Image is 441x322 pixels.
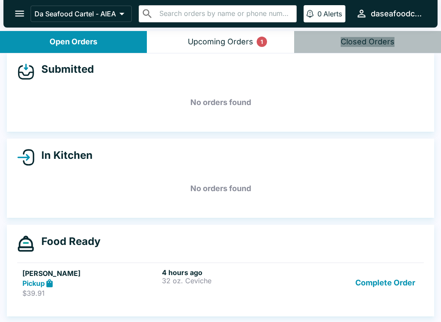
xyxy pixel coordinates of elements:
[188,37,253,47] div: Upcoming Orders
[323,9,342,18] p: Alerts
[162,268,298,277] h6: 4 hours ago
[31,6,132,22] button: Da Seafood Cartel - AIEA
[352,268,419,298] button: Complete Order
[34,9,116,18] p: Da Seafood Cartel - AIEA
[34,235,100,248] h4: Food Ready
[157,8,293,20] input: Search orders by name or phone number
[9,3,31,25] button: open drawer
[17,173,424,204] h5: No orders found
[34,149,93,162] h4: In Kitchen
[22,268,158,279] h5: [PERSON_NAME]
[17,263,424,303] a: [PERSON_NAME]Pickup$39.914 hours ago32 oz. CevicheComplete Order
[317,9,322,18] p: 0
[371,9,424,19] div: daseafoodcartel
[22,289,158,297] p: $39.91
[261,37,263,46] p: 1
[341,37,394,47] div: Closed Orders
[34,63,94,76] h4: Submitted
[17,87,424,118] h5: No orders found
[162,277,298,285] p: 32 oz. Ceviche
[50,37,97,47] div: Open Orders
[352,4,427,23] button: daseafoodcartel
[22,279,45,288] strong: Pickup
